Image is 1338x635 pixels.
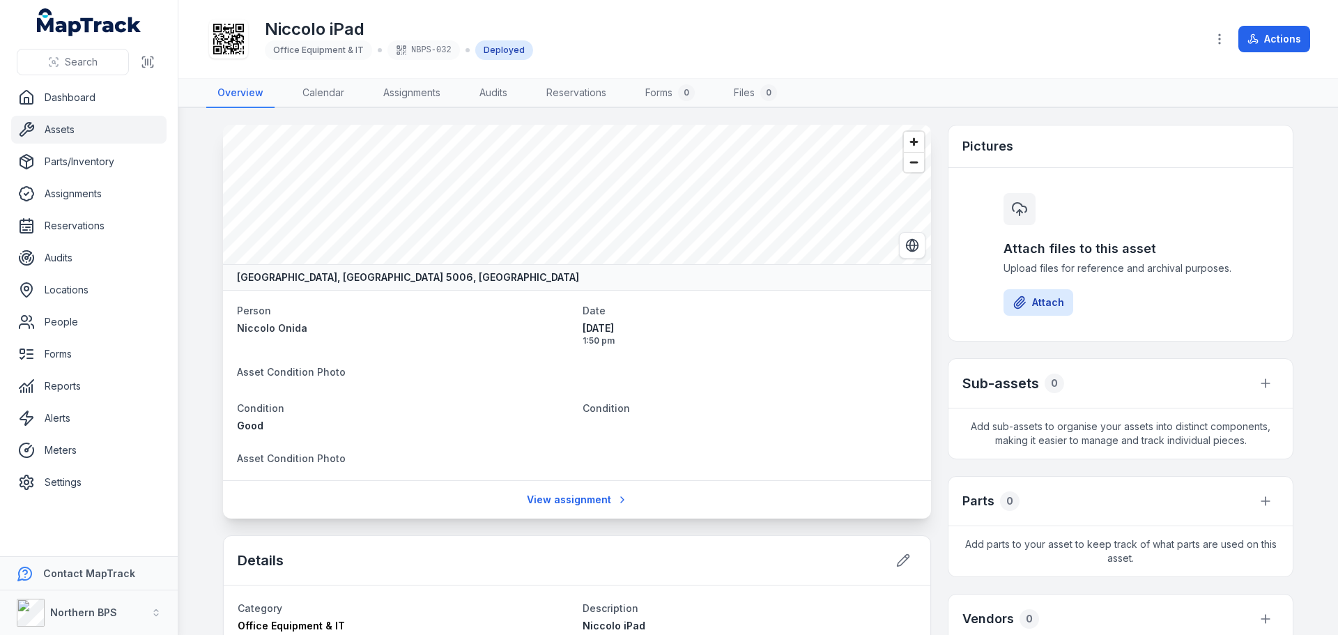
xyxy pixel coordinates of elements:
[535,79,617,108] a: Reservations
[475,40,533,60] div: Deployed
[237,402,284,414] span: Condition
[723,79,788,108] a: Files0
[904,152,924,172] button: Zoom out
[1000,491,1020,511] div: 0
[17,49,129,75] button: Search
[237,420,263,431] span: Good
[583,620,645,632] span: Niccolo iPad
[291,79,355,108] a: Calendar
[50,606,117,618] strong: Northern BPS
[237,305,271,316] span: Person
[1020,609,1039,629] div: 0
[11,436,167,464] a: Meters
[1003,261,1238,275] span: Upload files for reference and archival purposes.
[760,84,777,101] div: 0
[1003,239,1238,259] h3: Attach files to this asset
[11,180,167,208] a: Assignments
[206,79,275,108] a: Overview
[11,308,167,336] a: People
[11,340,167,368] a: Forms
[65,55,98,69] span: Search
[962,491,994,511] h3: Parts
[1045,374,1064,393] div: 0
[11,244,167,272] a: Audits
[238,551,284,570] h2: Details
[387,40,460,60] div: NBPS-032
[11,116,167,144] a: Assets
[11,276,167,304] a: Locations
[583,321,917,335] span: [DATE]
[583,402,630,414] span: Condition
[238,602,282,614] span: Category
[237,452,346,464] span: Asset Condition Photo
[237,366,346,378] span: Asset Condition Photo
[265,18,533,40] h1: Niccolo iPad
[11,84,167,112] a: Dashboard
[223,125,931,264] canvas: Map
[904,132,924,152] button: Zoom in
[962,609,1014,629] h3: Vendors
[1003,289,1073,316] button: Attach
[583,321,917,346] time: 15/10/2025, 1:50:19 pm
[962,374,1039,393] h2: Sub-assets
[468,79,518,108] a: Audits
[11,468,167,496] a: Settings
[583,305,606,316] span: Date
[237,321,571,335] a: Niccolo Onida
[43,567,135,579] strong: Contact MapTrack
[372,79,452,108] a: Assignments
[1238,26,1310,52] button: Actions
[273,45,364,55] span: Office Equipment & IT
[11,372,167,400] a: Reports
[11,404,167,432] a: Alerts
[962,137,1013,156] h3: Pictures
[948,526,1293,576] span: Add parts to your asset to keep track of what parts are used on this asset.
[583,335,917,346] span: 1:50 pm
[37,8,141,36] a: MapTrack
[948,408,1293,459] span: Add sub-assets to organise your assets into distinct components, making it easier to manage and t...
[518,487,637,513] a: View assignment
[634,79,706,108] a: Forms0
[11,148,167,176] a: Parts/Inventory
[583,602,638,614] span: Description
[238,620,345,632] span: Office Equipment & IT
[899,232,925,259] button: Switch to Satellite View
[678,84,695,101] div: 0
[237,270,579,284] strong: [GEOGRAPHIC_DATA], [GEOGRAPHIC_DATA] 5006, [GEOGRAPHIC_DATA]
[11,212,167,240] a: Reservations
